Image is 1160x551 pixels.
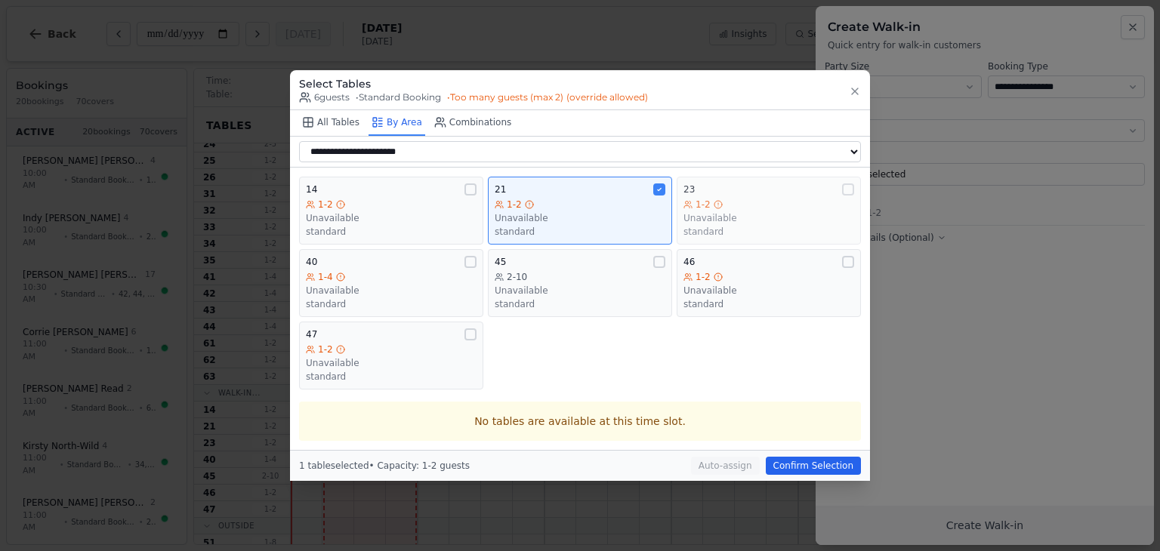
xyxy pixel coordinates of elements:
[356,91,441,103] span: • Standard Booking
[369,110,425,136] button: By Area
[677,249,861,317] button: 461-2Unavailablestandard
[299,249,483,317] button: 401-4Unavailablestandard
[318,343,333,356] span: 1-2
[495,226,665,238] div: standard
[683,212,854,224] div: Unavailable
[306,357,477,369] div: Unavailable
[683,256,695,268] span: 46
[311,414,849,429] p: No tables are available at this time slot.
[299,177,483,245] button: 141-2Unavailablestandard
[299,460,470,471] span: 1 table selected • Capacity: 1-2 guests
[495,298,665,310] div: standard
[431,110,515,136] button: Combinations
[683,285,854,297] div: Unavailable
[299,322,483,389] button: 471-2Unavailablestandard
[306,183,317,195] span: 14
[306,285,477,297] div: Unavailable
[495,285,665,297] div: Unavailable
[495,256,506,268] span: 45
[691,457,760,475] button: Auto-assign
[677,177,861,245] button: 231-2Unavailablestandard
[306,328,317,340] span: 47
[683,298,854,310] div: standard
[299,110,362,136] button: All Tables
[683,183,695,195] span: 23
[766,457,861,475] button: Confirm Selection
[696,271,711,283] span: 1-2
[696,199,711,211] span: 1-2
[488,249,672,317] button: 452-10Unavailablestandard
[306,298,477,310] div: standard
[306,226,477,238] div: standard
[507,271,527,283] span: 2-10
[318,271,333,283] span: 1-4
[566,91,648,103] span: (override allowed)
[488,177,672,245] button: 211-2Unavailablestandard
[299,91,350,103] span: 6 guests
[507,199,522,211] span: 1-2
[683,226,854,238] div: standard
[495,212,665,224] div: Unavailable
[306,256,317,268] span: 40
[306,371,477,383] div: standard
[447,91,648,103] span: • Too many guests (max 2)
[318,199,333,211] span: 1-2
[495,183,506,195] span: 21
[299,76,648,91] h3: Select Tables
[306,212,477,224] div: Unavailable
